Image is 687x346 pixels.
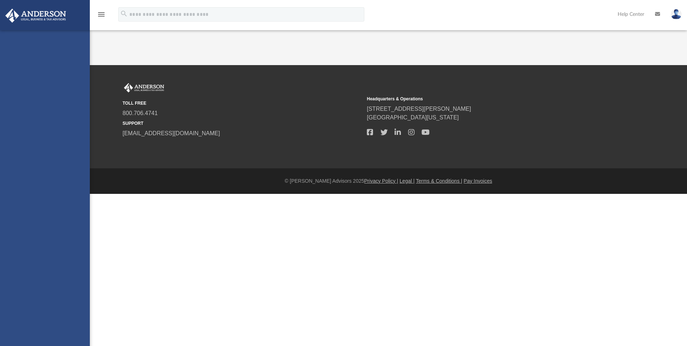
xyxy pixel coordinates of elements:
a: [GEOGRAPHIC_DATA][US_STATE] [367,114,459,120]
a: [EMAIL_ADDRESS][DOMAIN_NAME] [123,130,220,136]
small: TOLL FREE [123,100,362,106]
a: Pay Invoices [464,178,492,184]
img: User Pic [671,9,682,19]
img: Anderson Advisors Platinum Portal [123,83,166,92]
div: © [PERSON_NAME] Advisors 2025 [90,177,687,185]
small: Headquarters & Operations [367,96,606,102]
a: Terms & Conditions | [416,178,462,184]
i: menu [97,10,106,19]
a: 800.706.4741 [123,110,158,116]
img: Anderson Advisors Platinum Portal [3,9,68,23]
a: Privacy Policy | [364,178,398,184]
a: [STREET_ADDRESS][PERSON_NAME] [367,106,471,112]
small: SUPPORT [123,120,362,127]
a: menu [97,14,106,19]
a: Legal | [400,178,415,184]
i: search [120,10,128,18]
